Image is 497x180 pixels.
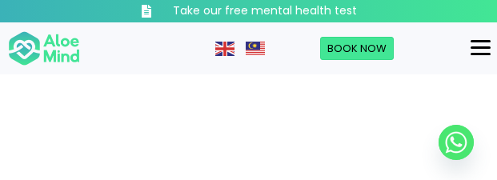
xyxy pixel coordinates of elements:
a: Take our free mental health test [105,3,393,19]
a: Book Now [320,37,394,61]
a: Malay [246,40,267,56]
img: en [215,42,234,56]
a: Whatsapp [439,125,474,160]
img: ms [246,42,265,56]
span: Book Now [327,41,387,56]
button: Menu [464,34,497,62]
a: English [215,40,236,56]
img: Aloe mind Logo [8,30,80,67]
h3: Take our free mental health test [173,3,357,19]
